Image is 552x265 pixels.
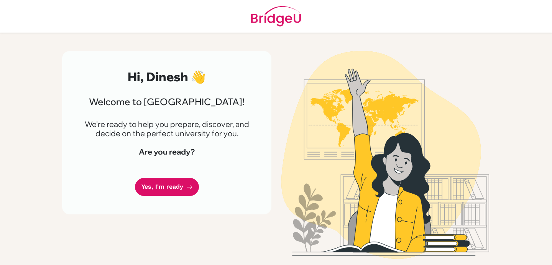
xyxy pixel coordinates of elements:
[80,96,253,107] h3: Welcome to [GEOGRAPHIC_DATA]!
[80,120,253,138] p: We're ready to help you prepare, discover, and decide on the perfect university for you.
[80,147,253,156] h4: Are you ready?
[80,69,253,84] h2: Hi, Dinesh 👋
[135,178,199,196] a: Yes, I'm ready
